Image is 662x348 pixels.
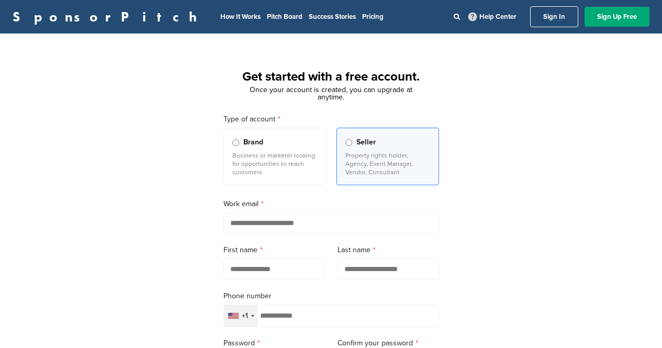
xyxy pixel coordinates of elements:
[356,137,376,148] span: Seller
[466,10,519,23] a: Help Center
[13,10,204,24] a: SponsorPitch
[211,68,452,86] h1: Get started with a free account.
[267,13,302,21] a: Pitch Board
[338,244,439,256] label: Last name
[223,290,439,302] label: Phone number
[530,6,578,27] a: Sign In
[362,13,384,21] a: Pricing
[242,312,248,320] div: +1
[232,151,317,176] p: Business or marketer looking for opportunities to reach customers
[223,198,439,210] label: Work email
[243,137,263,148] span: Brand
[223,114,439,125] label: Type of account
[585,7,649,27] a: Sign Up Free
[345,139,352,146] input: Seller Property rights holder, Agency, Event Manager, Vendor, Consultant
[232,139,239,146] input: Brand Business or marketer looking for opportunities to reach customers
[224,305,257,327] div: Selected country
[309,13,356,21] a: Success Stories
[250,85,412,102] span: Once your account is created, you can upgrade at anytime.
[223,244,325,256] label: First name
[220,13,261,21] a: How It Works
[345,151,430,176] p: Property rights holder, Agency, Event Manager, Vendor, Consultant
